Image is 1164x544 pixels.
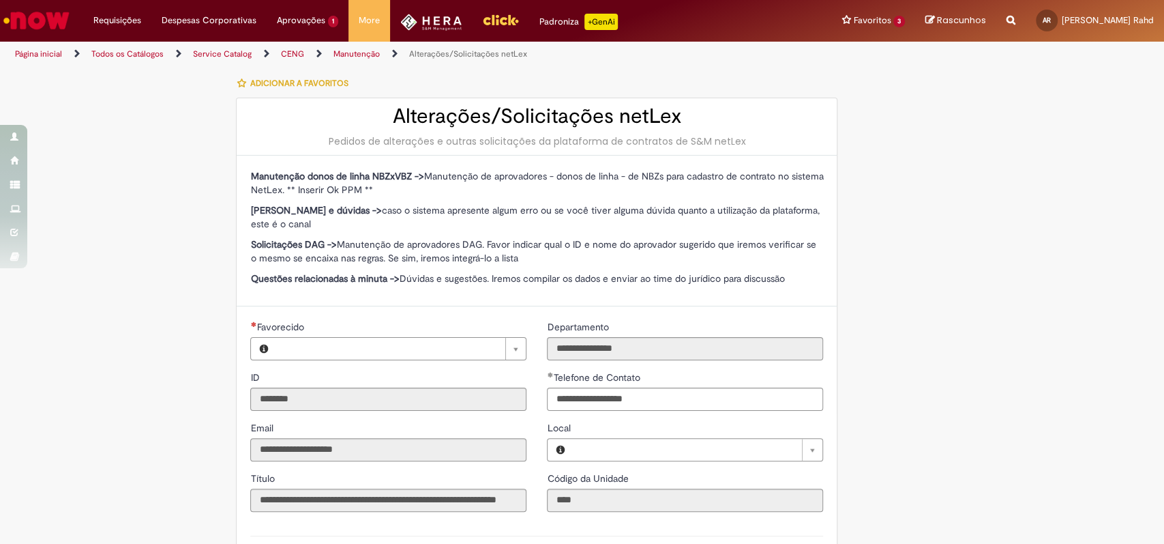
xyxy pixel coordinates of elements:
[250,438,526,461] input: Email
[193,48,252,59] a: Service Catalog
[275,338,526,360] a: Limpar campo Favorecido
[250,272,399,285] strong: Questões relacionadas à minuta ->
[547,489,823,512] input: Código da Unidade
[893,16,905,27] span: 3
[1043,16,1051,25] span: AR
[250,388,526,411] input: ID
[482,10,519,30] img: click_logo_yellow_360x200.png
[277,14,325,27] span: Aprovações
[251,338,275,360] button: Favorecido, Visualizar este registro
[250,371,262,384] span: Somente leitura - ID
[91,48,164,59] a: Todos os Catálogos
[250,134,823,148] div: Pedidos de alterações e outras solicitações da plataforma de contratos de S&M netLex
[250,472,277,485] label: Somente leitura - Título
[547,388,823,411] input: Telefone de Contato
[547,321,611,333] span: Somente leitura - Departamento
[937,14,986,27] span: Rascunhos
[1062,14,1154,26] span: [PERSON_NAME] Rahd
[250,204,381,216] strong: [PERSON_NAME] e dúvidas ->
[400,14,462,31] img: HeraLogo.png
[250,272,823,285] p: Dúvidas e sugestões. Iremos compilar os dados e enviar ao time do jurídico para discussão
[10,42,766,67] ul: Trilhas de página
[333,48,380,59] a: Manutenção
[250,238,336,250] strong: Solicitações DAG ->
[547,320,611,334] label: Somente leitura - Departamento
[250,169,823,197] p: Manutenção de aprovadores - donos de linha - de NBZs para cadastro de contrato no sistema NetLex....
[250,170,423,182] strong: Manutenção donos de linha NBZxVBZ ->
[584,14,618,30] p: +GenAi
[250,489,526,512] input: Título
[15,48,62,59] a: Página inicial
[250,371,262,384] label: Somente leitura - ID
[250,238,823,265] p: Manutenção de aprovadores DAG. Favor indicar qual o ID e nome do aprovador sugerido que iremos ve...
[359,14,380,27] span: More
[572,439,822,461] a: Limpar campo Local
[547,422,573,434] span: Local
[250,421,275,435] label: Somente leitura - Email
[256,321,306,333] span: Necessários - Favorecido
[853,14,891,27] span: Favoritos
[93,14,141,27] span: Requisições
[250,105,823,128] h2: Alterações/Solicitações netLex
[328,16,338,27] span: 1
[250,203,823,231] p: caso o sistema apresente algum erro ou se você tiver alguma dúvida quanto a utilização da platafo...
[539,14,618,30] div: Padroniza
[547,337,823,360] input: Departamento
[409,48,527,59] a: Alterações/Solicitações netLex
[250,321,256,327] span: Necessários
[250,472,277,485] span: Somente leitura - Título
[548,439,572,461] button: Local, Visualizar este registro
[553,371,642,384] span: Telefone de Contato
[547,372,553,377] span: Obrigatório Preenchido
[281,48,304,59] a: CENG
[925,14,986,27] a: Rascunhos
[547,472,631,485] label: Somente leitura - Código da Unidade
[1,7,72,34] img: ServiceNow
[236,69,355,98] button: Adicionar a Favoritos
[547,472,631,485] span: Somente leitura - Código da Unidade
[250,78,348,89] span: Adicionar a Favoritos
[162,14,256,27] span: Despesas Corporativas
